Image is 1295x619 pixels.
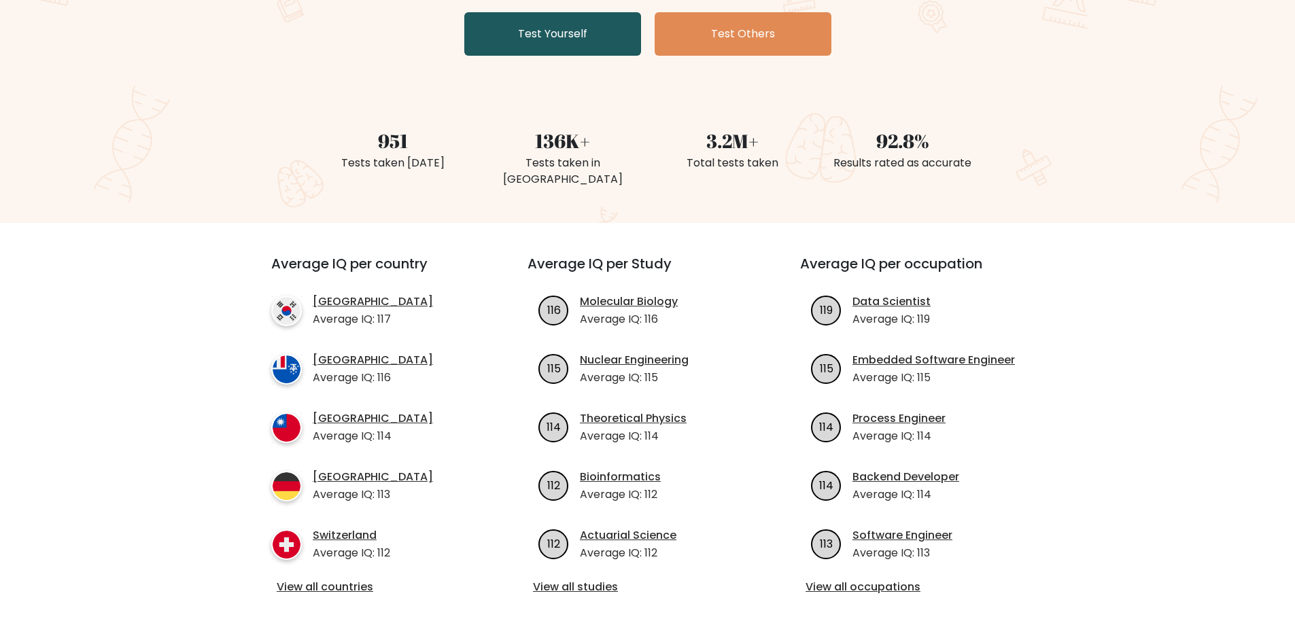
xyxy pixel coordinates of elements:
div: Total tests taken [656,155,810,171]
a: View all occupations [806,579,1035,595]
p: Average IQ: 112 [313,545,390,561]
a: Process Engineer [852,410,946,427]
h3: Average IQ per occupation [800,255,1040,288]
div: 136K+ [486,126,640,155]
text: 114 [547,419,561,434]
div: 951 [316,126,470,155]
img: country [271,529,302,560]
img: country [271,296,302,326]
p: Average IQ: 115 [580,370,689,386]
div: Tests taken [DATE] [316,155,470,171]
p: Average IQ: 115 [852,370,1015,386]
a: [GEOGRAPHIC_DATA] [313,352,433,368]
text: 115 [820,360,833,376]
p: Average IQ: 113 [852,545,952,561]
a: Nuclear Engineering [580,352,689,368]
a: Molecular Biology [580,294,678,310]
text: 113 [820,535,833,551]
a: [GEOGRAPHIC_DATA] [313,410,433,427]
a: Software Engineer [852,527,952,544]
p: Average IQ: 117 [313,311,433,328]
text: 116 [547,302,561,317]
p: Average IQ: 114 [313,428,433,444]
a: Test Others [655,12,831,56]
text: 119 [820,302,833,317]
text: 112 [547,535,560,551]
p: Average IQ: 116 [313,370,433,386]
a: View all studies [533,579,762,595]
a: Theoretical Physics [580,410,687,427]
p: Average IQ: 112 [580,545,676,561]
text: 114 [819,419,833,434]
text: 114 [819,477,833,493]
text: 112 [547,477,560,493]
text: 115 [547,360,561,376]
p: Average IQ: 114 [852,487,959,503]
div: 3.2M+ [656,126,810,155]
h3: Average IQ per Study [528,255,767,288]
p: Average IQ: 119 [852,311,931,328]
a: Bioinformatics [580,469,661,485]
a: Test Yourself [464,12,641,56]
a: Backend Developer [852,469,959,485]
a: Actuarial Science [580,527,676,544]
img: country [271,471,302,501]
p: Average IQ: 114 [852,428,946,444]
a: Switzerland [313,527,390,544]
a: Data Scientist [852,294,931,310]
p: Average IQ: 113 [313,487,433,503]
div: Results rated as accurate [826,155,980,171]
p: Average IQ: 112 [580,487,661,503]
div: Tests taken in [GEOGRAPHIC_DATA] [486,155,640,188]
img: country [271,354,302,385]
a: View all countries [277,579,473,595]
p: Average IQ: 116 [580,311,678,328]
div: 92.8% [826,126,980,155]
h3: Average IQ per country [271,255,479,288]
a: [GEOGRAPHIC_DATA] [313,469,433,485]
a: Embedded Software Engineer [852,352,1015,368]
a: [GEOGRAPHIC_DATA] [313,294,433,310]
p: Average IQ: 114 [580,428,687,444]
img: country [271,412,302,443]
